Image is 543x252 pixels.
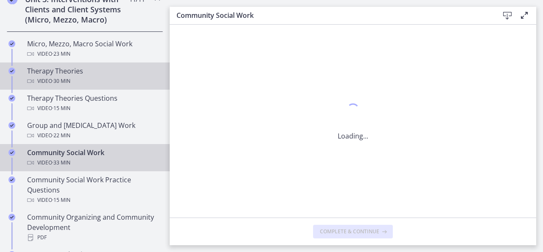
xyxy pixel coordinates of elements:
[313,225,393,238] button: Complete & continue
[8,176,15,183] i: Completed
[27,175,160,205] div: Community Social Work Practice Questions
[27,120,160,141] div: Group and [MEDICAL_DATA] Work
[52,103,70,113] span: · 15 min
[52,130,70,141] span: · 22 min
[27,103,160,113] div: Video
[27,212,160,243] div: Community Organizing and Community Development
[27,232,160,243] div: PDF
[8,149,15,156] i: Completed
[176,10,485,20] h3: Community Social Work
[52,49,70,59] span: · 23 min
[27,130,160,141] div: Video
[27,39,160,59] div: Micro, Mezzo, Macro Social Work
[27,76,160,86] div: Video
[8,68,15,74] i: Completed
[52,76,70,86] span: · 30 min
[52,158,70,168] span: · 33 min
[320,228,379,235] span: Complete & continue
[27,158,160,168] div: Video
[27,93,160,113] div: Therapy Theories Questions
[52,195,70,205] span: · 15 min
[27,66,160,86] div: Therapy Theories
[27,195,160,205] div: Video
[27,49,160,59] div: Video
[8,122,15,129] i: Completed
[338,131,368,141] p: Loading...
[27,147,160,168] div: Community Social Work
[8,40,15,47] i: Completed
[338,101,368,121] div: 1
[8,214,15,221] i: Completed
[8,95,15,102] i: Completed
